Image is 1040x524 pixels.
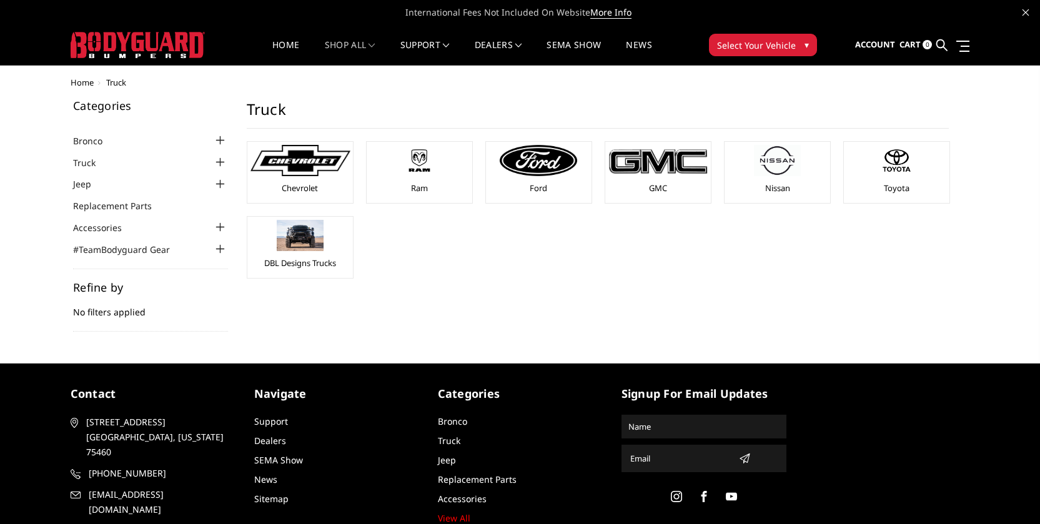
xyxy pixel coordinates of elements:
a: Replacement Parts [73,199,167,212]
a: shop all [325,41,375,65]
a: More Info [590,6,631,19]
a: SEMA Show [254,454,303,466]
a: Replacement Parts [438,473,517,485]
a: [EMAIL_ADDRESS][DOMAIN_NAME] [71,487,235,517]
span: 0 [923,40,932,49]
span: ▾ [805,38,809,51]
a: Truck [438,435,460,447]
a: Bronco [438,415,467,427]
a: Account [855,28,895,62]
a: Home [71,77,94,88]
button: Select Your Vehicle [709,34,817,56]
a: News [254,473,277,485]
h5: Categories [73,100,228,111]
a: View All [438,512,470,524]
a: Ford [530,182,547,194]
input: Email [625,448,734,468]
a: Bronco [73,134,118,147]
span: [PHONE_NUMBER] [89,466,234,481]
a: Cart 0 [899,28,932,62]
a: GMC [649,182,667,194]
a: Jeep [73,177,107,190]
span: Select Your Vehicle [717,39,796,52]
input: Name [623,417,785,437]
a: Toyota [884,182,909,194]
span: Cart [899,39,921,50]
a: Dealers [475,41,522,65]
img: BODYGUARD BUMPERS [71,32,205,58]
a: Home [272,41,299,65]
a: Truck [73,156,111,169]
h1: Truck [247,100,949,129]
span: [EMAIL_ADDRESS][DOMAIN_NAME] [89,487,234,517]
a: Dealers [254,435,286,447]
h5: contact [71,385,235,402]
a: Accessories [438,493,487,505]
h5: Refine by [73,282,228,293]
a: Chevrolet [282,182,318,194]
h5: Navigate [254,385,419,402]
a: DBL Designs Trucks [264,257,336,269]
a: [PHONE_NUMBER] [71,466,235,481]
h5: Categories [438,385,603,402]
a: Accessories [73,221,137,234]
a: Support [254,415,288,427]
a: Nissan [765,182,790,194]
a: Jeep [438,454,456,466]
span: Account [855,39,895,50]
a: News [626,41,651,65]
a: Sitemap [254,493,289,505]
div: No filters applied [73,282,228,332]
span: [STREET_ADDRESS] [GEOGRAPHIC_DATA], [US_STATE] 75460 [86,415,231,460]
a: #TeamBodyguard Gear [73,243,186,256]
span: Truck [106,77,126,88]
a: Ram [411,182,428,194]
a: SEMA Show [547,41,601,65]
h5: signup for email updates [622,385,786,402]
a: Support [400,41,450,65]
